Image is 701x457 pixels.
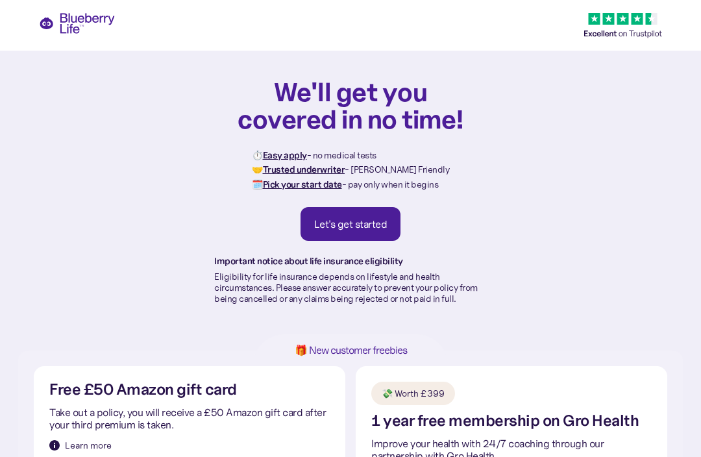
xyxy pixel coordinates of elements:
h2: Free £50 Amazon gift card [49,382,237,398]
strong: Important notice about life insurance eligibility [214,255,403,267]
p: Take out a policy, you will receive a £50 Amazon gift card after your third premium is taken. [49,406,330,431]
strong: Trusted underwriter [263,164,345,175]
h1: We'll get you covered in no time! [237,78,464,132]
a: Learn more [49,439,112,452]
p: Eligibility for life insurance depends on lifestyle and health circumstances. Please answer accur... [214,271,487,304]
div: Learn more [65,439,112,452]
a: Let's get started [301,207,401,241]
h2: 1 year free membership on Gro Health [371,413,639,429]
h1: 🎁 New customer freebies [274,345,427,356]
strong: Easy apply [263,149,307,161]
strong: Pick your start date [263,179,342,190]
p: ⏱️ - no medical tests 🤝 - [PERSON_NAME] Friendly 🗓️ - pay only when it begins [252,148,449,191]
div: 💸 Worth £399 [382,387,445,400]
div: Let's get started [314,217,387,230]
